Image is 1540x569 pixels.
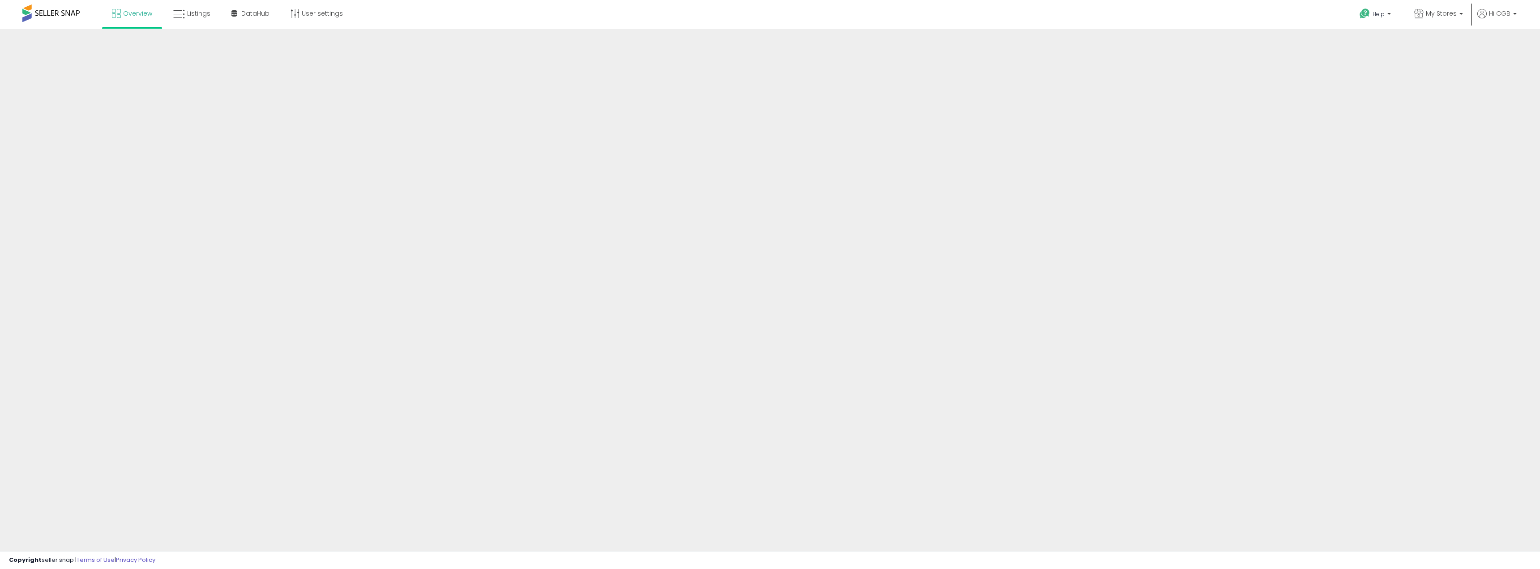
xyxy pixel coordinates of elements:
[1477,9,1517,29] a: Hi CGB
[123,9,152,18] span: Overview
[1352,1,1400,29] a: Help
[1373,10,1385,18] span: Help
[1489,9,1510,18] span: Hi CGB
[1426,9,1457,18] span: My Stores
[1359,8,1370,19] i: Get Help
[241,9,269,18] span: DataHub
[187,9,210,18] span: Listings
